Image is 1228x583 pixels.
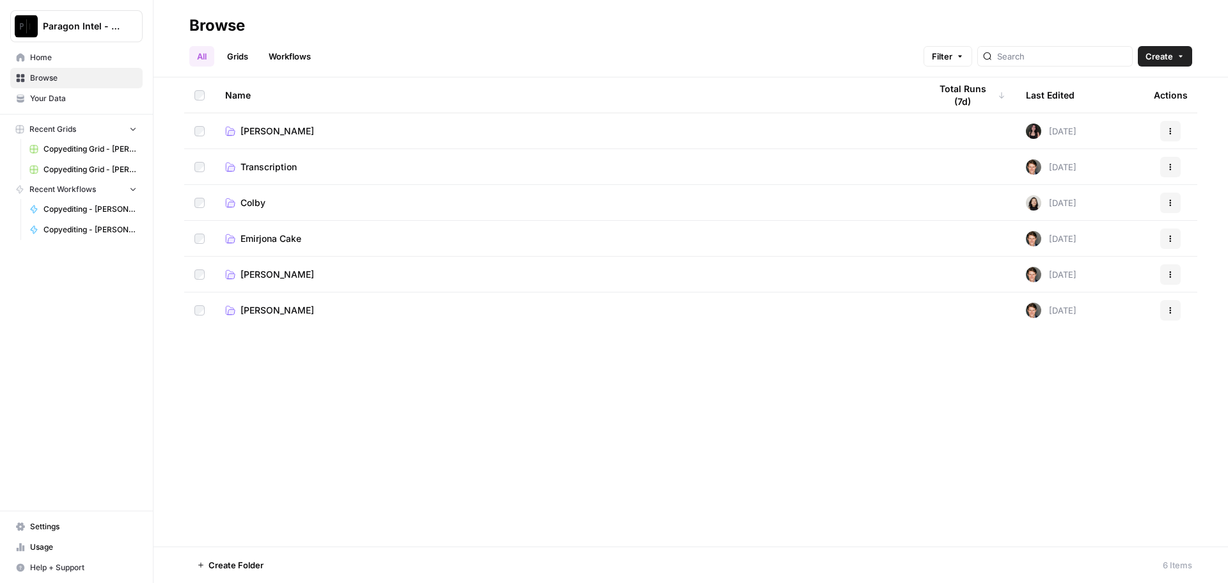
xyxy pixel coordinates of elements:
span: Settings [30,521,137,532]
img: qw00ik6ez51o8uf7vgx83yxyzow9 [1026,159,1041,175]
div: [DATE] [1026,124,1076,139]
button: Recent Workflows [10,180,143,199]
div: Total Runs (7d) [930,77,1005,113]
a: All [189,46,214,67]
span: Filter [932,50,952,63]
span: Copyediting Grid - [PERSON_NAME] [43,164,137,175]
button: Recent Grids [10,120,143,139]
a: [PERSON_NAME] [225,125,909,138]
a: Usage [10,537,143,557]
div: Name [225,77,909,113]
span: Emirjona Cake [240,232,301,245]
span: [PERSON_NAME] [240,125,314,138]
button: Filter [924,46,972,67]
span: Recent Grids [29,124,76,135]
button: Create Folder [189,555,271,575]
a: Transcription [225,161,909,173]
span: Copyediting - [PERSON_NAME] [43,224,137,236]
span: Copyediting Grid - [PERSON_NAME] [43,143,137,155]
a: Workflows [261,46,319,67]
span: Help + Support [30,562,137,573]
a: Home [10,47,143,68]
a: Colby [225,196,909,209]
div: Browse [189,15,245,36]
button: Workspace: Paragon Intel - Copyediting [10,10,143,42]
a: Copyediting Grid - [PERSON_NAME] [24,159,143,180]
span: Browse [30,72,137,84]
img: qw00ik6ez51o8uf7vgx83yxyzow9 [1026,303,1041,318]
div: Last Edited [1026,77,1074,113]
div: [DATE] [1026,195,1076,211]
input: Search [997,50,1127,63]
div: [DATE] [1026,231,1076,246]
a: Your Data [10,88,143,109]
a: Copyediting Grid - [PERSON_NAME] [24,139,143,159]
a: Emirjona Cake [225,232,909,245]
a: [PERSON_NAME] [225,304,909,317]
span: Paragon Intel - Copyediting [43,20,120,33]
img: qw00ik6ez51o8uf7vgx83yxyzow9 [1026,267,1041,282]
a: Settings [10,516,143,537]
span: Copyediting - [PERSON_NAME] [43,204,137,215]
img: Paragon Intel - Copyediting Logo [15,15,38,38]
span: Home [30,52,137,63]
a: Browse [10,68,143,88]
span: Colby [240,196,265,209]
button: Create [1138,46,1192,67]
div: 6 Items [1163,559,1192,571]
span: [PERSON_NAME] [240,268,314,281]
a: Grids [219,46,256,67]
div: [DATE] [1026,267,1076,282]
span: Recent Workflows [29,184,96,195]
span: Transcription [240,161,297,173]
div: [DATE] [1026,303,1076,318]
img: 5nlru5lqams5xbrbfyykk2kep4hl [1026,124,1041,139]
a: [PERSON_NAME] [225,268,909,281]
span: Usage [30,541,137,553]
span: Create [1145,50,1173,63]
span: Your Data [30,93,137,104]
img: qw00ik6ez51o8uf7vgx83yxyzow9 [1026,231,1041,246]
a: Copyediting - [PERSON_NAME] [24,199,143,220]
div: [DATE] [1026,159,1076,175]
button: Help + Support [10,557,143,578]
span: [PERSON_NAME] [240,304,314,317]
a: Copyediting - [PERSON_NAME] [24,220,143,240]
span: Create Folder [209,559,264,571]
img: t5ef5oef8zpw1w4g2xghobes91mw [1026,195,1041,211]
div: Actions [1154,77,1188,113]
